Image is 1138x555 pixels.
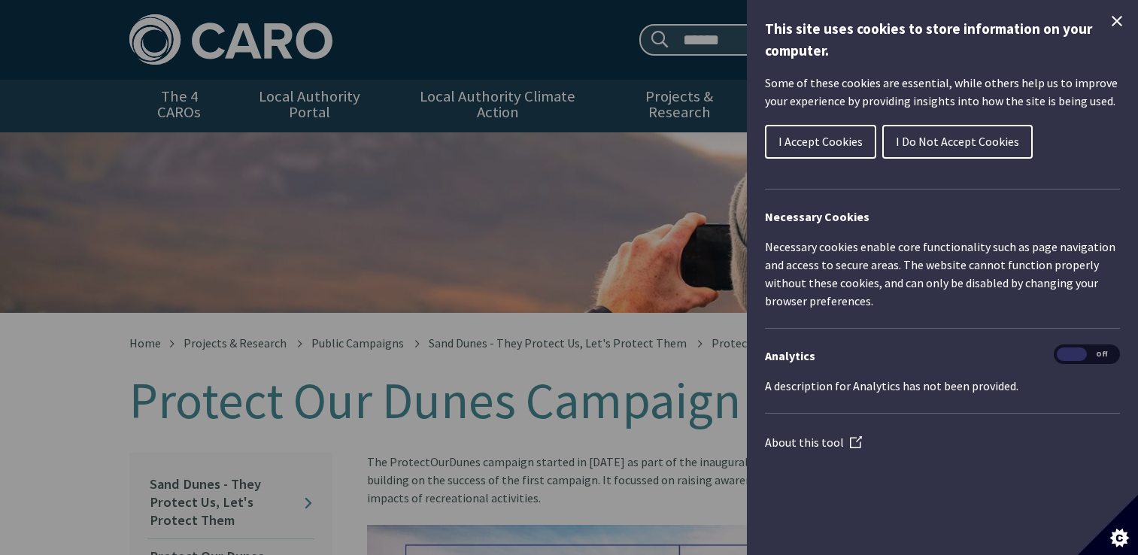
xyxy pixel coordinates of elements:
[765,435,862,450] a: About this tool
[1087,347,1117,362] span: Off
[765,125,876,159] button: I Accept Cookies
[1108,12,1126,30] button: Close Cookie Control
[778,134,863,149] span: I Accept Cookies
[765,208,1120,226] h2: Necessary Cookies
[765,74,1120,110] p: Some of these cookies are essential, while others help us to improve your experience by providing...
[765,238,1120,310] p: Necessary cookies enable core functionality such as page navigation and access to secure areas. T...
[1078,495,1138,555] button: Set cookie preferences
[1057,347,1087,362] span: On
[896,134,1019,149] span: I Do Not Accept Cookies
[765,347,1120,365] h3: Analytics
[765,377,1120,395] p: A description for Analytics has not been provided.
[882,125,1033,159] button: I Do Not Accept Cookies
[765,18,1120,62] h1: This site uses cookies to store information on your computer.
